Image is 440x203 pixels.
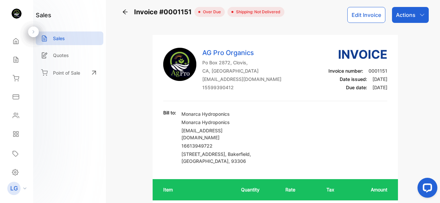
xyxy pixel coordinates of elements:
p: Item [163,186,228,193]
p: Amount [356,186,388,193]
span: over due [200,9,221,15]
p: Sales [53,35,65,42]
p: AG Pro Organics [202,48,281,58]
img: Company Logo [163,48,196,81]
p: Quantity [241,186,272,193]
span: , 93306 [228,158,246,164]
p: Monarca Hydroponics [181,110,258,117]
p: [EMAIL_ADDRESS][DOMAIN_NAME] [202,76,281,83]
button: Actions [392,7,429,23]
span: 0001151 [368,68,387,74]
span: Invoice number: [328,68,363,74]
iframe: LiveChat chat widget [412,175,440,203]
p: Bill to: [163,109,176,116]
p: Point of Sale [53,69,80,76]
p: Rate [285,186,313,193]
p: LG [10,184,18,193]
p: Actions [396,11,416,19]
button: Edit Invoice [347,7,385,23]
p: 15599390412 [202,84,281,91]
p: 16613949722 [181,142,258,149]
h3: Invoice [328,45,387,63]
a: Sales [36,32,103,45]
span: Invoice #0001151 [134,7,194,17]
p: Tax [326,186,343,193]
p: Po Box 2872, Clovis, [202,59,281,66]
h1: sales [36,11,51,20]
p: [EMAIL_ADDRESS][DOMAIN_NAME] [181,127,258,141]
span: [DATE] [372,76,387,82]
span: [DATE] [372,85,387,90]
img: logo [12,9,22,19]
span: , Bakerfield [225,151,250,157]
a: Quotes [36,48,103,62]
p: Quotes [53,52,69,59]
span: [STREET_ADDRESS] [181,151,225,157]
span: Shipping: Not Delivered [233,9,280,15]
a: Point of Sale [36,65,103,80]
p: CA, [GEOGRAPHIC_DATA] [202,67,281,74]
span: Date issued: [340,76,367,82]
p: Monarca Hydroponics [181,119,258,126]
span: Due date: [346,85,367,90]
